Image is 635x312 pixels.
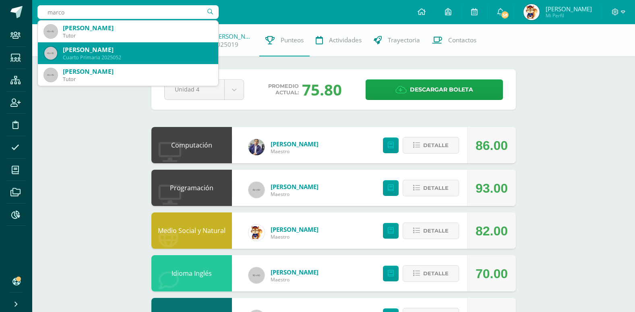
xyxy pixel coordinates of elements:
[63,76,212,83] div: Tutor
[172,269,212,278] a: Idioma Inglés
[271,233,319,240] span: Maestro
[271,183,319,191] a: [PERSON_NAME]
[271,148,319,155] span: Maestro
[271,225,319,233] a: [PERSON_NAME]
[63,67,212,76] div: [PERSON_NAME]
[501,10,509,19] span: 58
[63,46,212,54] div: [PERSON_NAME]
[248,267,265,283] img: 60x60
[171,141,212,150] a: Computación
[403,137,459,154] button: Detalle
[213,40,238,49] a: 2025019
[63,24,212,32] div: [PERSON_NAME]
[403,265,459,282] button: Detalle
[44,69,57,81] img: 45x45
[476,170,508,206] div: 93.00
[476,213,508,249] div: 82.00
[476,256,508,292] div: 70.00
[523,4,540,20] img: 48b3b73f624f16c8a8a879ced5dcfc27.png
[310,24,368,56] a: Actividades
[388,36,420,44] span: Trayectoria
[448,36,476,44] span: Contactos
[151,127,232,163] div: Computación
[426,24,482,56] a: Contactos
[268,83,299,96] span: Promedio actual:
[158,226,225,235] a: Medio Social y Natural
[165,80,244,100] a: Unidad 4
[63,32,212,39] div: Tutor
[423,223,449,238] span: Detalle
[423,181,449,196] span: Detalle
[259,24,310,56] a: Punteos
[63,54,212,61] div: Cuarto Primaria 2025052
[546,12,592,19] span: Mi Perfil
[151,255,232,291] div: Idioma Inglés
[37,5,219,19] input: Busca un usuario...
[271,276,319,283] span: Maestro
[476,127,508,164] div: 86.00
[248,225,265,241] img: 3a0dbf9e1f58bce29e04921a28a215f1.png
[151,212,232,249] div: Medio Social y Natural
[410,80,473,100] span: Descargar boleta
[248,182,265,198] img: 60x60
[44,25,57,38] img: 45x45
[213,32,253,40] a: [PERSON_NAME]
[44,47,57,60] img: 45x45
[248,139,265,155] img: 2c8eb8f9dbbebd50f4d46d2f20b35556.png
[423,266,449,281] span: Detalle
[546,5,592,13] span: [PERSON_NAME]
[170,183,213,192] a: Programación
[151,170,232,206] div: Programación
[271,268,319,276] a: [PERSON_NAME]
[175,80,214,99] span: Unidad 4
[271,191,319,198] span: Maestro
[403,223,459,239] button: Detalle
[271,140,319,148] a: [PERSON_NAME]
[281,36,304,44] span: Punteos
[403,180,459,196] button: Detalle
[329,36,362,44] span: Actividades
[366,79,503,100] a: Descargar boleta
[302,79,342,100] div: 75.80
[368,24,426,56] a: Trayectoria
[423,138,449,153] span: Detalle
